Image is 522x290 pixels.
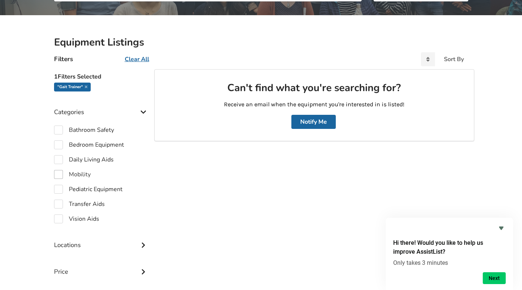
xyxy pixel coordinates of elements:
label: Bathroom Safety [54,126,114,134]
button: Hide survey [497,224,506,233]
div: Hi there! Would you like to help us improve AssistList? [393,224,506,284]
label: Bedroom Equipment [54,140,124,149]
label: Pediatric Equipment [54,185,123,194]
label: Vision Aids [54,214,99,223]
label: Transfer Aids [54,200,105,209]
label: Mobility [54,170,91,179]
p: Receive an email when the equipment you're interested in is listed! [167,100,462,109]
label: Daily Living Aids [54,155,114,164]
p: Only takes 3 minutes [393,259,506,266]
h5: 1 Filters Selected [54,69,149,83]
button: Next question [483,272,506,284]
u: Clear All [125,55,149,63]
h2: Hi there! Would you like to help us improve AssistList? [393,239,506,256]
h2: Can't find what you're searching for? [167,81,462,94]
div: "gait trainer" [54,83,91,91]
h2: Equipment Listings [54,36,468,49]
button: Notify Me [291,115,336,129]
div: Locations [54,226,149,253]
div: Price [54,253,149,279]
h4: Filters [54,55,73,63]
div: Sort By [444,56,464,62]
div: Categories [54,93,149,120]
